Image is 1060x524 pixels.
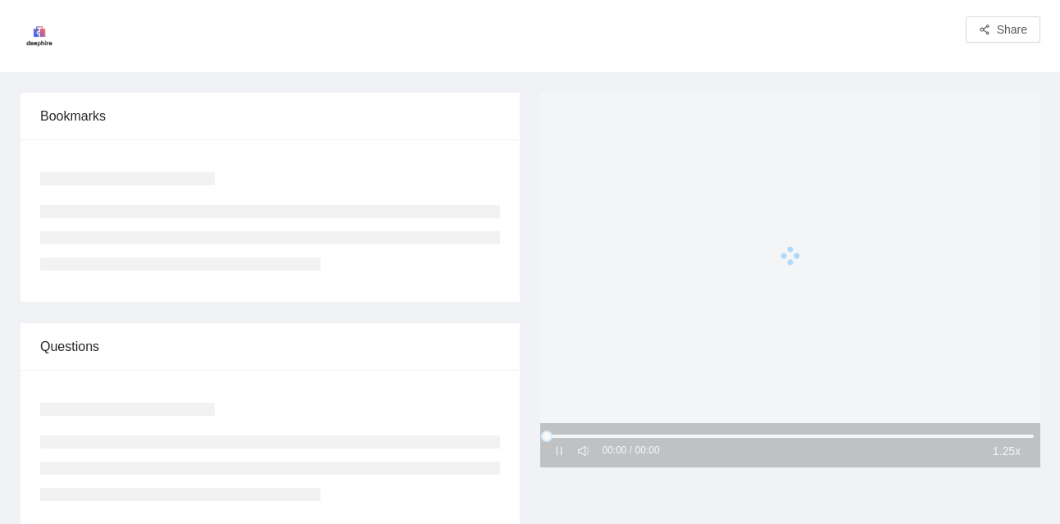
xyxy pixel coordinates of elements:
div: Questions [40,323,500,370]
span: Share [997,21,1027,39]
span: share-alt [979,24,990,37]
img: Loading... [20,16,59,56]
div: Bookmarks [40,93,500,139]
button: share-altShare [966,16,1040,43]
